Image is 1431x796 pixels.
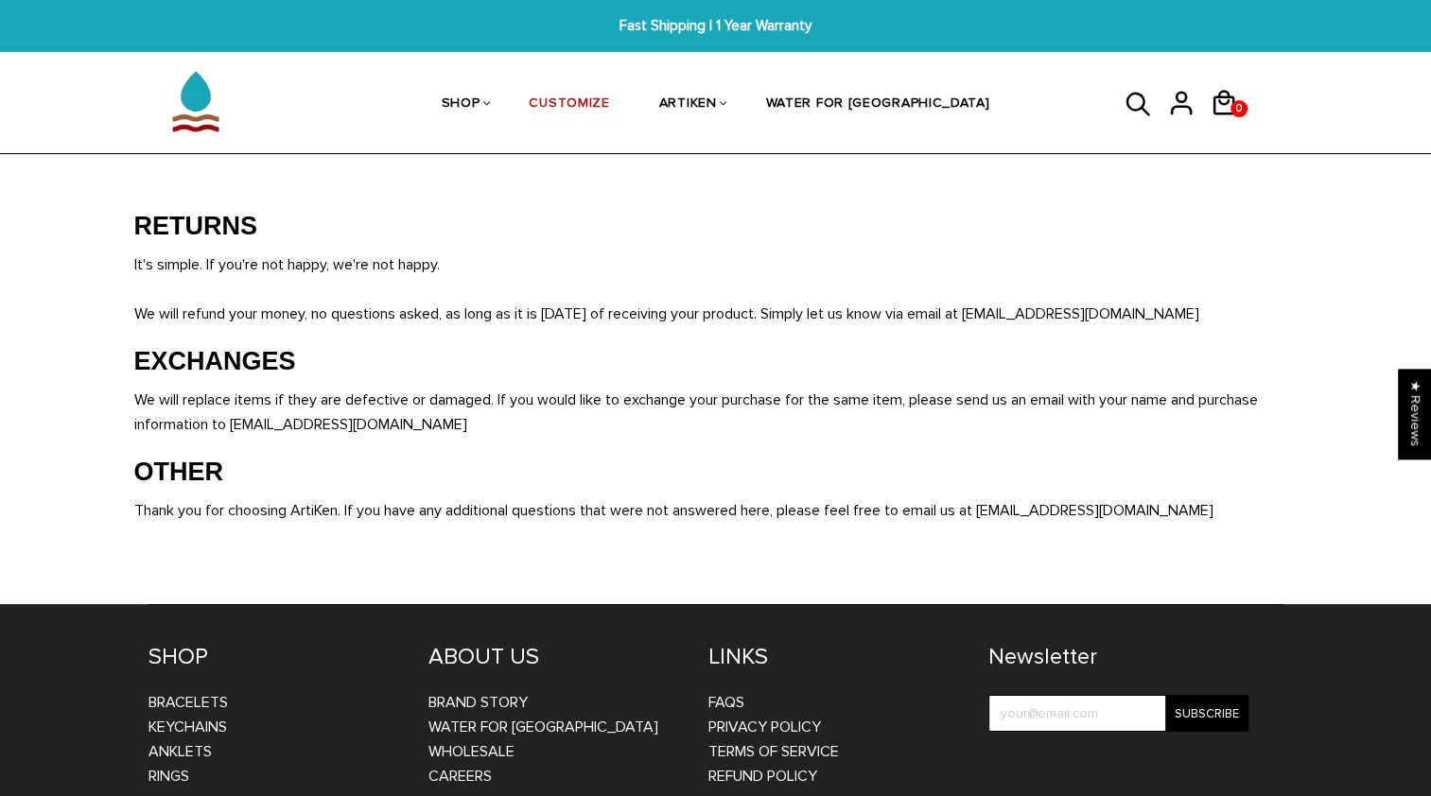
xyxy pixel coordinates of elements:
[988,643,1248,671] h4: Newsletter
[134,211,1317,243] h2: RETURNS
[134,498,1317,523] p: Thank you for choosing ArtiKen. If you have any additional questions that were not answered here,...
[708,767,817,786] a: Refund Policy
[708,742,839,761] a: Terms of Service
[1399,369,1431,459] div: Click to open Judge.me floating reviews tab
[134,390,1258,434] span: We will replace items if they are defective or damaged. If you would like to exchange your purcha...
[659,55,717,155] a: ARTIKEN
[428,767,492,786] a: CAREERS
[428,693,528,712] a: BRAND STORY
[148,767,189,786] a: Rings
[428,643,680,671] h4: ABOUT US
[708,693,744,712] a: FAQs
[1165,695,1248,732] input: Subscribe
[148,718,227,736] a: Keychains
[1231,95,1247,122] span: 0
[148,742,212,761] a: Anklets
[134,346,1317,378] h2: EXCHANGES
[148,643,400,671] h4: SHOP
[134,252,1317,326] p: It's simple. If you're not happy, we're not happy. We will refund your money, no questions asked,...
[529,55,609,155] a: CUSTOMIZE
[708,643,960,671] h4: LINKS
[1210,123,1252,126] a: 0
[442,55,480,155] a: SHOP
[766,55,990,155] a: WATER FOR [GEOGRAPHIC_DATA]
[148,693,228,712] a: Bracelets
[708,718,821,736] a: Privacy Policy
[428,742,515,761] a: WHOLESALE
[134,457,1317,489] h2: OTHER
[441,15,990,37] span: Fast Shipping | 1 Year Warranty
[428,718,658,736] a: WATER FOR [GEOGRAPHIC_DATA]
[988,695,1248,732] input: your@email.com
